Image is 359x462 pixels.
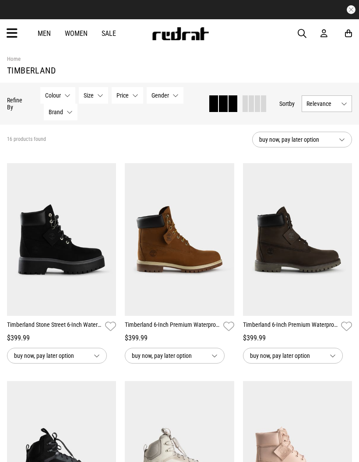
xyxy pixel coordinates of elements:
a: Timberland 6-Inch Premium Waterproof Boots [125,320,219,333]
button: buy now, pay later option [125,348,225,364]
button: buy now, pay later option [243,348,343,364]
span: 16 products found [7,136,46,143]
span: buy now, pay later option [132,350,204,361]
img: Timberland 6-inch Premium Waterproof Boots in Brown [243,163,352,316]
span: buy now, pay later option [250,350,323,361]
a: Timberland Stone Street 6-Inch Waterproof Boots - Womens [7,320,102,333]
button: buy now, pay later option [7,348,107,364]
button: buy now, pay later option [252,132,352,147]
a: Sale [102,29,116,38]
a: Women [65,29,88,38]
a: Home [7,56,21,62]
span: buy now, pay later option [259,134,332,145]
span: Price [116,92,129,99]
img: Timberland Stone Street 6-inch Waterproof Boots - Womens in Black [7,163,116,316]
button: Gender [147,87,183,104]
span: buy now, pay later option [14,350,87,361]
button: Relevance [302,95,352,112]
span: Relevance [306,100,338,107]
span: Size [84,92,94,99]
button: Brand [44,104,77,120]
button: Size [79,87,108,104]
div: $399.99 [125,333,234,343]
iframe: Customer reviews powered by Trustpilot [114,5,245,14]
div: $399.99 [7,333,116,343]
a: Men [38,29,51,38]
button: Sortby [279,98,295,109]
p: Refine By [7,97,27,111]
div: $399.99 [243,333,352,343]
button: Colour [40,87,75,104]
span: Gender [151,92,169,99]
h1: Timberland [7,65,352,76]
button: Price [112,87,143,104]
img: Timberland 6-inch Premium Waterproof Boots in Brown [125,163,234,316]
span: by [289,100,295,107]
span: Brand [49,108,63,115]
img: Redrat logo [151,27,209,40]
span: Colour [45,92,61,99]
a: Timberland 6-Inch Premium Waterproof Boots [243,320,338,333]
